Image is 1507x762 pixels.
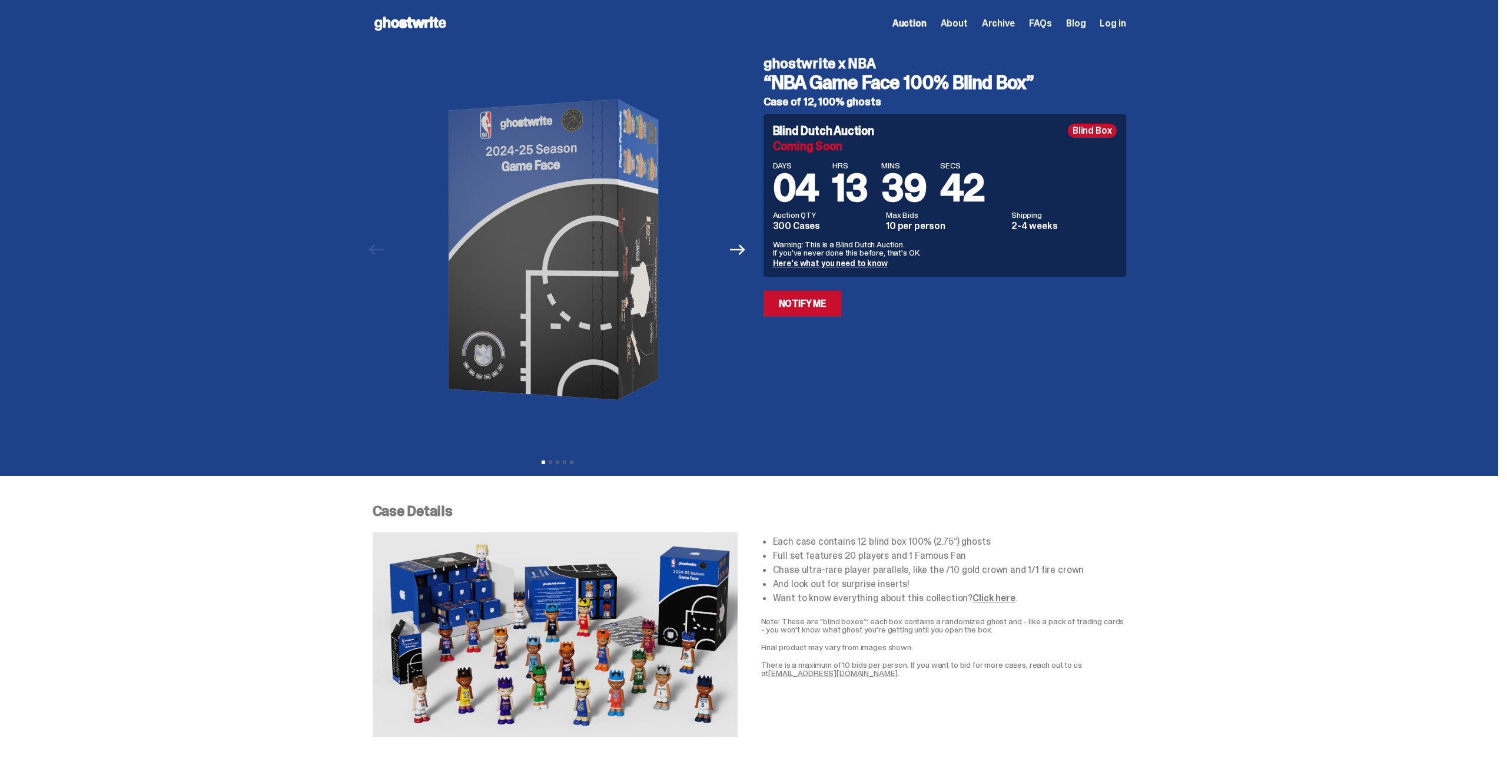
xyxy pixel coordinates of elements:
p: Final product may vary from images shown. [761,643,1126,651]
li: Each case contains 12 blind box 100% (2.75”) ghosts [773,537,1126,546]
img: NBA-Hero-1.png [396,47,719,452]
p: Warning: This is a Blind Dutch Auction. If you’ve never done this before, that’s OK. [773,240,1117,257]
a: Archive [982,19,1015,28]
li: Full set features 20 players and 1 Famous Fan [773,551,1126,561]
dd: 300 Cases [773,221,879,231]
a: Auction [892,19,927,28]
div: Coming Soon [773,140,1117,152]
button: View slide 1 [542,460,545,464]
li: Chase ultra-rare player parallels, like the /10 gold crown and 1/1 fire crown [773,565,1126,575]
a: FAQs [1029,19,1052,28]
span: MINS [881,161,926,170]
button: View slide 5 [570,460,573,464]
a: Here's what you need to know [773,258,888,269]
span: 13 [832,164,867,213]
li: And look out for surprise inserts! [773,579,1126,589]
a: [EMAIL_ADDRESS][DOMAIN_NAME] [768,668,898,678]
button: View slide 3 [556,460,559,464]
dt: Max Bids [886,211,1004,219]
a: About [941,19,968,28]
dt: Auction QTY [773,211,879,219]
li: Want to know everything about this collection? . [773,594,1126,603]
span: SECS [940,161,985,170]
button: View slide 4 [563,460,566,464]
a: Click here [972,592,1015,604]
a: Log in [1100,19,1126,28]
h4: ghostwrite x NBA [764,57,1126,71]
img: NBA-Case-Details.png [373,532,738,737]
h4: Blind Dutch Auction [773,125,874,137]
span: 42 [940,164,985,213]
h3: “NBA Game Face 100% Blind Box” [764,73,1126,92]
a: Blog [1066,19,1086,28]
p: Case Details [373,504,1126,518]
h5: Case of 12, 100% ghosts [764,97,1126,107]
a: Notify Me [764,291,842,317]
span: 04 [773,164,819,213]
dd: 2-4 weeks [1011,221,1117,231]
dt: Shipping [1011,211,1117,219]
button: View slide 2 [549,460,552,464]
p: Note: These are "blind boxes”: each box contains a randomized ghost and - like a pack of trading ... [761,617,1126,634]
span: DAYS [773,161,819,170]
span: HRS [832,161,867,170]
div: Blind Box [1068,124,1117,138]
dd: 10 per person [886,221,1004,231]
span: 39 [881,164,926,213]
p: There is a maximum of 10 bids per person. If you want to bid for more cases, reach out to us at . [761,661,1126,677]
button: Next [725,237,751,263]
